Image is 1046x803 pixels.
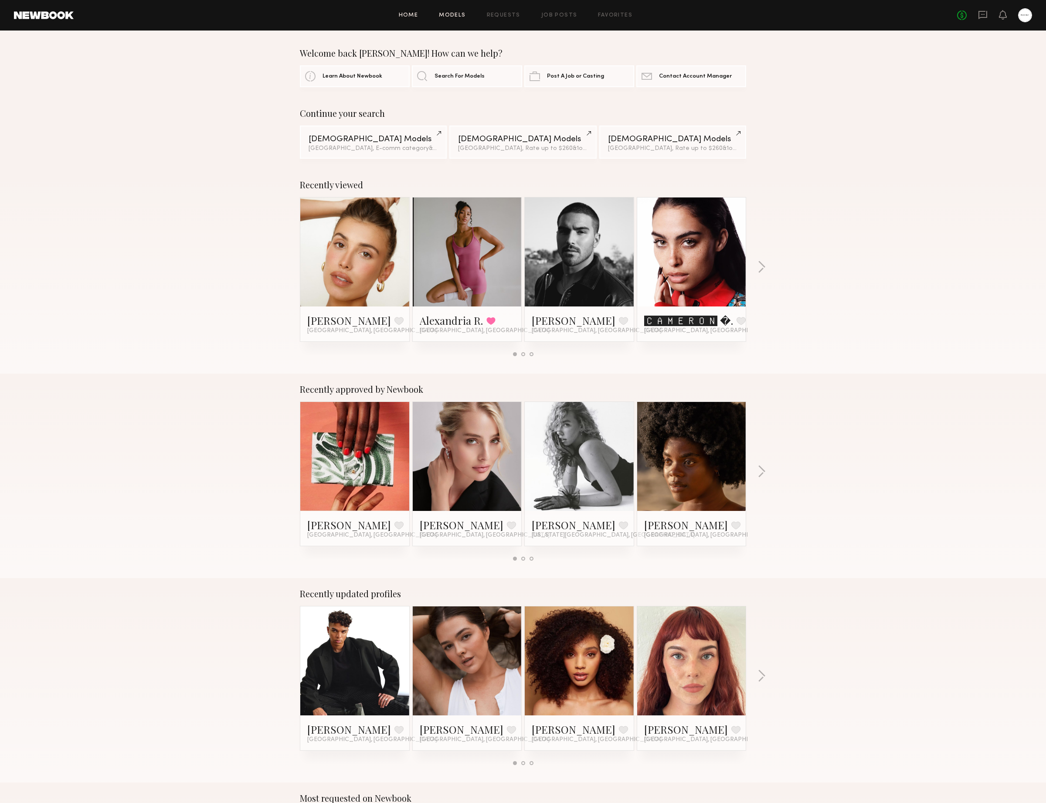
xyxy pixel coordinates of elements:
div: [GEOGRAPHIC_DATA], Rate up to $260 [458,146,588,152]
a: [PERSON_NAME] [644,518,728,532]
a: Job Posts [541,13,577,18]
span: Post A Job or Casting [547,74,604,79]
a: [PERSON_NAME] [420,518,503,532]
span: & 1 other filter [723,146,760,151]
a: Contact Account Manager [636,65,746,87]
div: [GEOGRAPHIC_DATA], Rate up to $260 [608,146,737,152]
span: [GEOGRAPHIC_DATA], [GEOGRAPHIC_DATA] [644,532,774,539]
a: [PERSON_NAME] [532,722,615,736]
span: [GEOGRAPHIC_DATA], [GEOGRAPHIC_DATA] [420,736,550,743]
a: [PERSON_NAME] [644,722,728,736]
span: [GEOGRAPHIC_DATA], [GEOGRAPHIC_DATA] [644,327,774,334]
a: Favorites [598,13,632,18]
a: [PERSON_NAME] [307,722,391,736]
span: [GEOGRAPHIC_DATA], [GEOGRAPHIC_DATA] [307,736,437,743]
a: [PERSON_NAME] [307,518,391,532]
div: [DEMOGRAPHIC_DATA] Models [608,135,737,143]
div: [DEMOGRAPHIC_DATA] Models [309,135,438,143]
a: Search For Models [412,65,522,87]
a: [DEMOGRAPHIC_DATA] Models[GEOGRAPHIC_DATA], Rate up to $260&1other filter [449,126,596,159]
a: [PERSON_NAME] [307,313,391,327]
a: Requests [487,13,520,18]
div: Welcome back [PERSON_NAME]! How can we help? [300,48,746,58]
div: Recently viewed [300,180,746,190]
span: [GEOGRAPHIC_DATA], [GEOGRAPHIC_DATA] [420,532,550,539]
div: [GEOGRAPHIC_DATA], E-comm category [309,146,438,152]
span: [GEOGRAPHIC_DATA], [GEOGRAPHIC_DATA] [307,327,437,334]
a: 🅲🅰🅼🅴🆁🅾🅽 �. [644,313,733,327]
span: Learn About Newbook [323,74,382,79]
a: [DEMOGRAPHIC_DATA] Models[GEOGRAPHIC_DATA], E-comm category&2other filters [300,126,447,159]
a: [PERSON_NAME] [532,518,615,532]
a: Learn About Newbook [300,65,410,87]
span: & 1 other filter [573,146,610,151]
span: Contact Account Manager [659,74,732,79]
span: [GEOGRAPHIC_DATA], [GEOGRAPHIC_DATA] [420,327,550,334]
a: Alexandria R. [420,313,483,327]
a: Home [399,13,418,18]
span: [GEOGRAPHIC_DATA], [GEOGRAPHIC_DATA] [644,736,774,743]
a: [PERSON_NAME] [420,722,503,736]
div: Recently approved by Newbook [300,384,746,395]
span: [GEOGRAPHIC_DATA], [GEOGRAPHIC_DATA] [532,736,662,743]
span: [GEOGRAPHIC_DATA], [GEOGRAPHIC_DATA] [532,327,662,334]
a: Models [439,13,465,18]
span: [GEOGRAPHIC_DATA], [GEOGRAPHIC_DATA] [307,532,437,539]
span: [US_STATE][GEOGRAPHIC_DATA], [GEOGRAPHIC_DATA] [532,532,695,539]
div: Continue your search [300,108,746,119]
span: & 2 other filter s [429,146,471,151]
a: Post A Job or Casting [524,65,634,87]
div: [DEMOGRAPHIC_DATA] Models [458,135,588,143]
a: [PERSON_NAME] [532,313,615,327]
a: [DEMOGRAPHIC_DATA] Models[GEOGRAPHIC_DATA], Rate up to $260&1other filter [599,126,746,159]
div: Recently updated profiles [300,589,746,599]
span: Search For Models [435,74,485,79]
